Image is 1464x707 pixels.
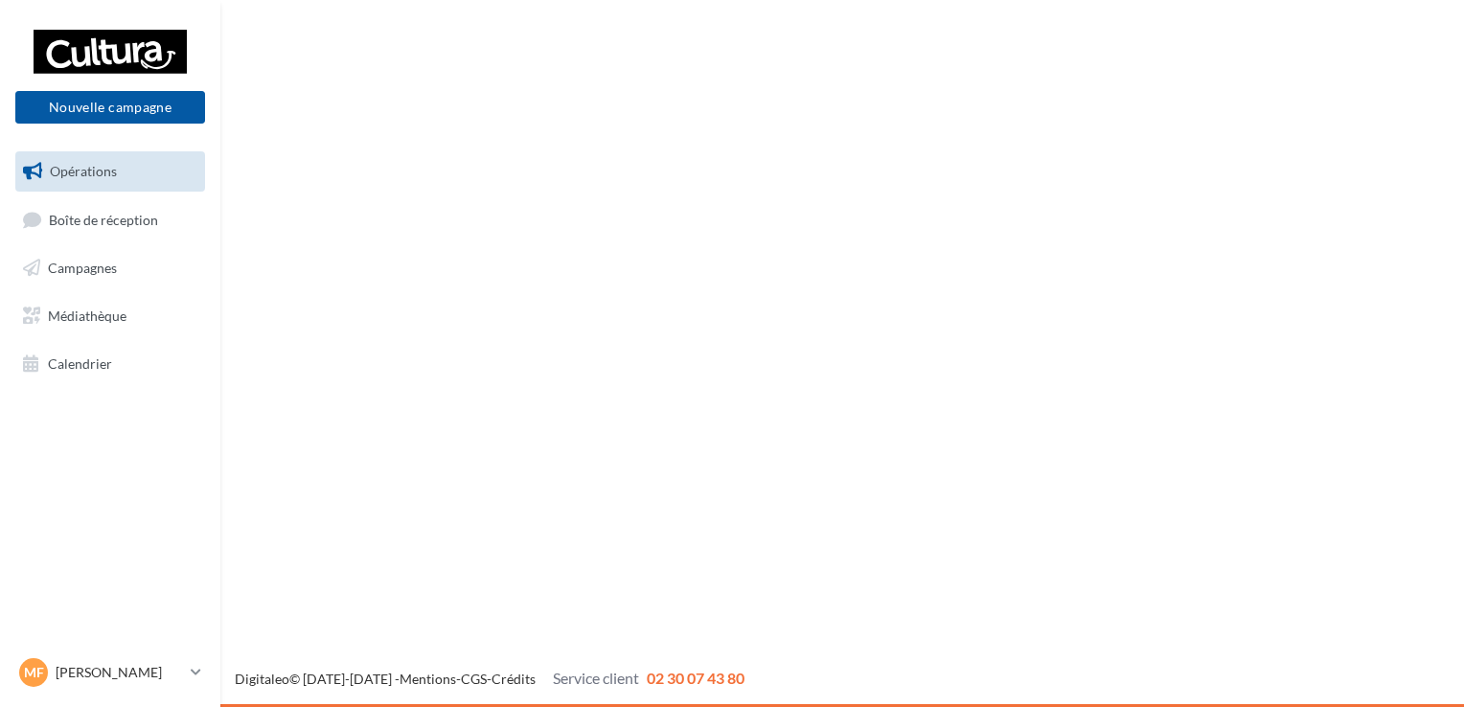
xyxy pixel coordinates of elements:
a: Mentions [400,671,456,687]
span: MF [24,663,44,682]
span: Opérations [50,163,117,179]
span: Campagnes [48,260,117,276]
a: MF [PERSON_NAME] [15,654,205,691]
a: Boîte de réception [11,199,209,240]
a: Digitaleo [235,671,289,687]
p: [PERSON_NAME] [56,663,183,682]
span: Calendrier [48,354,112,371]
a: Campagnes [11,248,209,288]
a: Crédits [492,671,536,687]
span: Boîte de réception [49,211,158,227]
span: Médiathèque [48,308,126,324]
a: Opérations [11,151,209,192]
span: © [DATE]-[DATE] - - - [235,671,744,687]
a: Médiathèque [11,296,209,336]
a: Calendrier [11,344,209,384]
a: CGS [461,671,487,687]
span: 02 30 07 43 80 [647,669,744,687]
button: Nouvelle campagne [15,91,205,124]
span: Service client [553,669,639,687]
